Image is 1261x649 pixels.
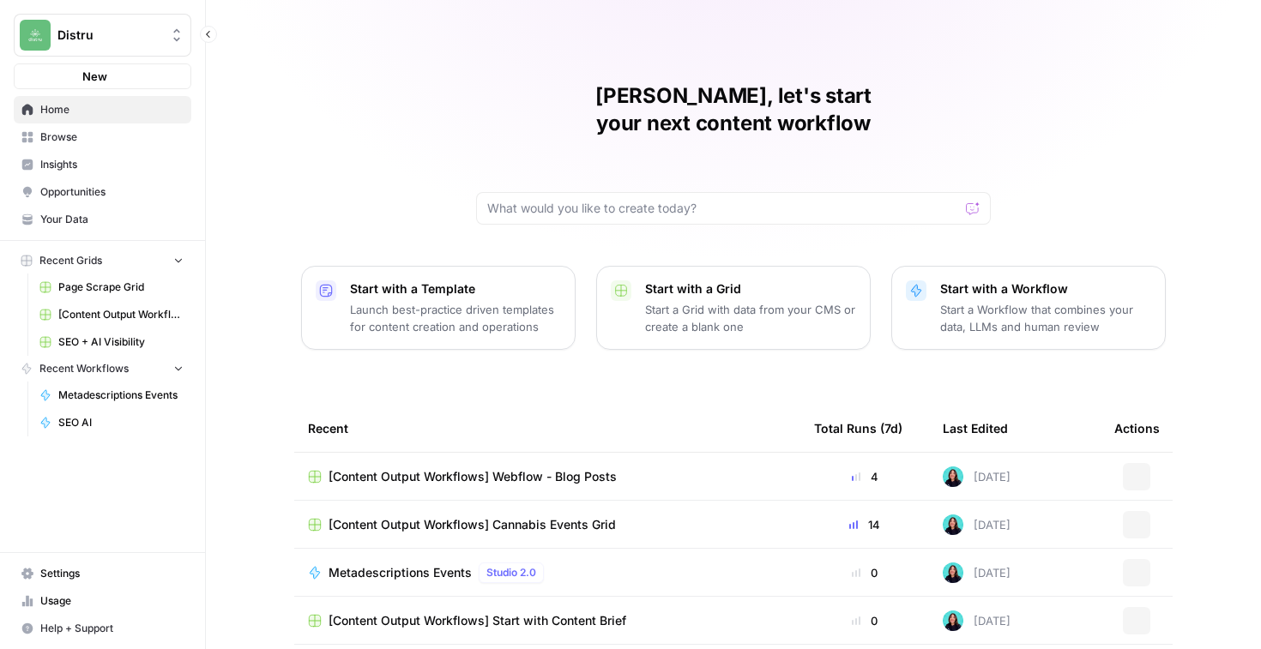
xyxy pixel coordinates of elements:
[40,621,184,636] span: Help + Support
[308,562,787,583] a: Metadescriptions EventsStudio 2.0
[943,466,963,487] img: jcrg0t4jfctcgxwtr4jha4uiqmre
[82,68,107,85] span: New
[14,587,191,615] a: Usage
[14,96,191,123] a: Home
[329,612,626,629] span: [Content Output Workflows] Start with Content Brief
[14,63,191,89] button: New
[14,178,191,206] a: Opportunities
[308,612,787,629] a: [Content Output Workflows] Start with Content Brief
[486,565,536,580] span: Studio 2.0
[329,468,617,485] span: [Content Output Workflows] Webflow - Blog Posts
[57,27,161,44] span: Distru
[32,273,191,301] a: Page Scrape Grid
[943,610,963,631] img: jcrg0t4jfctcgxwtr4jha4uiqmre
[58,279,184,295] span: Page Scrape Grid
[943,514,963,535] img: jcrg0t4jfctcgxwtr4jha4uiqmre
[39,361,129,376] span: Recent Workflows
[14,615,191,642] button: Help + Support
[814,516,915,533] div: 14
[308,516,787,533] a: [Content Output Workflows] Cannabis Events Grid
[14,206,191,233] a: Your Data
[350,280,561,297] p: Start with a Template
[943,610,1011,631] div: [DATE]
[40,102,184,117] span: Home
[40,212,184,227] span: Your Data
[58,388,184,403] span: Metadescriptions Events
[14,123,191,151] a: Browse
[476,82,991,137] h1: [PERSON_NAME], let's start your next content workflow
[329,564,472,581] span: Metadescriptions Events
[645,280,856,297] p: Start with a Grid
[32,409,191,436] a: SEO AI
[940,280,1151,297] p: Start with a Workflow
[32,328,191,356] a: SEO + AI Visibility
[40,593,184,609] span: Usage
[58,334,184,350] span: SEO + AI Visibility
[14,248,191,273] button: Recent Grids
[940,301,1151,335] p: Start a Workflow that combines your data, LLMs and human review
[58,307,184,322] span: [Content Output Workflows] Webflow - Blog Posts
[308,468,787,485] a: [Content Output Workflows] Webflow - Blog Posts
[814,405,902,452] div: Total Runs (7d)
[308,405,787,452] div: Recent
[14,560,191,587] a: Settings
[32,382,191,409] a: Metadescriptions Events
[40,129,184,145] span: Browse
[891,266,1166,350] button: Start with a WorkflowStart a Workflow that combines your data, LLMs and human review
[943,562,963,583] img: jcrg0t4jfctcgxwtr4jha4uiqmre
[943,405,1008,452] div: Last Edited
[14,151,191,178] a: Insights
[596,266,871,350] button: Start with a GridStart a Grid with data from your CMS or create a blank one
[645,301,856,335] p: Start a Grid with data from your CMS or create a blank one
[329,516,616,533] span: [Content Output Workflows] Cannabis Events Grid
[814,468,915,485] div: 4
[350,301,561,335] p: Launch best-practice driven templates for content creation and operations
[40,157,184,172] span: Insights
[39,253,102,268] span: Recent Grids
[301,266,576,350] button: Start with a TemplateLaunch best-practice driven templates for content creation and operations
[40,184,184,200] span: Opportunities
[943,466,1011,487] div: [DATE]
[487,200,959,217] input: What would you like to create today?
[1114,405,1160,452] div: Actions
[814,612,915,629] div: 0
[14,14,191,57] button: Workspace: Distru
[14,356,191,382] button: Recent Workflows
[58,415,184,430] span: SEO AI
[32,301,191,328] a: [Content Output Workflows] Webflow - Blog Posts
[20,20,51,51] img: Distru Logo
[814,564,915,581] div: 0
[943,514,1011,535] div: [DATE]
[943,562,1011,583] div: [DATE]
[40,566,184,581] span: Settings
